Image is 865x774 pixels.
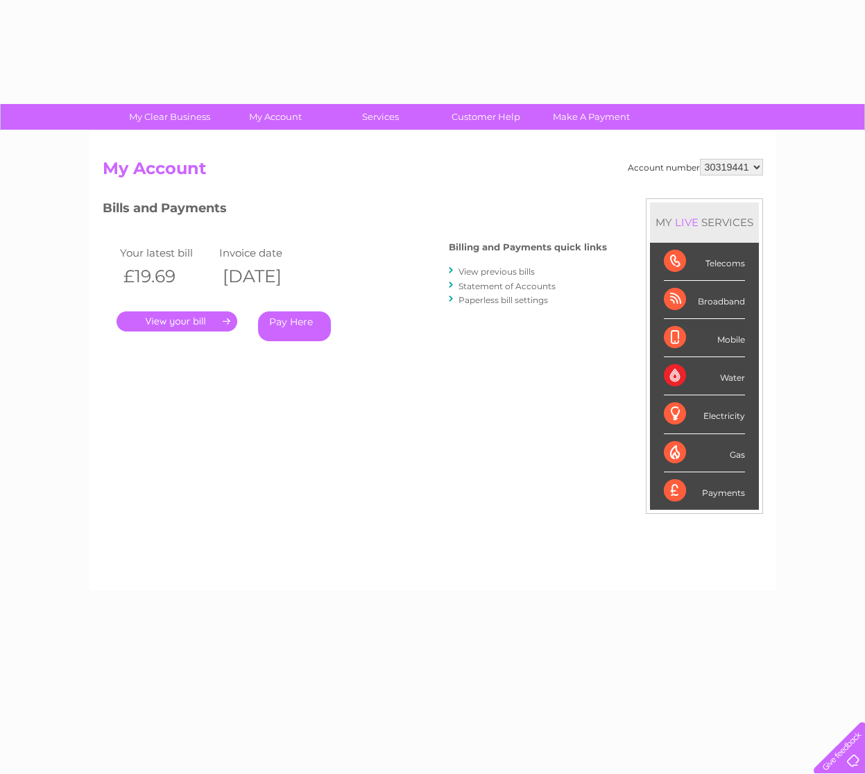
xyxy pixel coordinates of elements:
th: £19.69 [117,262,216,291]
a: Services [323,104,438,130]
a: Make A Payment [534,104,649,130]
div: Mobile [664,319,745,357]
div: Electricity [664,395,745,433]
div: LIVE [672,216,701,229]
a: My Account [218,104,332,130]
div: MY SERVICES [650,203,759,242]
div: Telecoms [664,243,745,281]
h3: Bills and Payments [103,198,607,223]
a: My Clear Business [112,104,227,130]
h2: My Account [103,159,763,185]
td: Your latest bill [117,243,216,262]
div: Gas [664,434,745,472]
a: . [117,311,237,332]
a: Paperless bill settings [459,295,548,305]
a: View previous bills [459,266,535,277]
th: [DATE] [216,262,316,291]
div: Broadband [664,281,745,319]
div: Water [664,357,745,395]
div: Payments [664,472,745,510]
h4: Billing and Payments quick links [449,242,607,252]
div: Account number [628,159,763,175]
a: Customer Help [429,104,543,130]
a: Statement of Accounts [459,281,556,291]
td: Invoice date [216,243,316,262]
a: Pay Here [258,311,331,341]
